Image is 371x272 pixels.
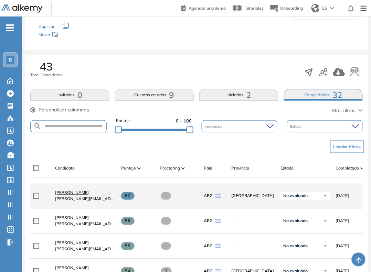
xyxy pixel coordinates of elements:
span: [PERSON_NAME] [55,240,89,246]
span: [DATE] [336,193,349,199]
img: [missing "en.ARROW_ALT" translation] [137,167,141,170]
img: Logo [1,4,43,13]
span: Agendar una demo [189,6,226,11]
span: Personalizar columnas [39,106,89,113]
a: [PERSON_NAME] [55,215,116,221]
span: Más filtros [332,107,356,114]
span: 0 - 100 [176,118,192,124]
button: Cuentas creadas9 [115,89,194,101]
span: Onboarding [280,6,303,11]
span: ES [322,5,328,11]
span: [PERSON_NAME] [55,215,89,220]
span: Estado [290,124,303,129]
span: - [231,218,275,224]
img: Ícono de flecha [324,194,328,198]
span: Provincia [231,165,249,171]
img: [missing "en.ARROW_ALT" translation] [181,167,185,170]
span: Estado [281,165,294,171]
button: Iniciadas2 [199,89,278,101]
span: País [204,165,212,171]
img: world [311,4,320,12]
img: [missing "en.ARROW_ALT" translation] [361,167,364,170]
span: ARG [204,218,213,224]
img: ARG [215,194,221,198]
img: ARG [215,219,221,223]
span: Puntaje [121,165,136,171]
img: ARG [215,244,221,248]
button: Personalizar columnas [30,106,89,113]
span: 67 [121,192,135,200]
span: [PERSON_NAME] [55,265,89,271]
span: Puntaje [116,118,131,124]
span: [PERSON_NAME][EMAIL_ADDRESS][PERSON_NAME][DOMAIN_NAME] [55,221,116,227]
div: Incidencias [202,120,277,132]
span: - [161,192,171,200]
span: [DATE] [336,218,349,224]
img: SEARCH_ALT [33,122,42,131]
span: Duplicar [39,24,54,29]
span: B [9,57,12,63]
span: 56 [121,217,135,225]
a: [PERSON_NAME] [55,240,116,246]
button: Limpiar filtros [330,141,364,153]
span: - [161,217,171,225]
span: [DATE] [336,243,349,249]
img: Ícono de flecha [324,219,328,223]
button: Invitados0 [30,89,109,101]
span: No evaluado [284,243,308,249]
span: - [231,243,275,249]
span: - [161,242,171,250]
span: Incidencias [205,124,224,129]
a: [PERSON_NAME] [55,190,116,196]
span: [GEOGRAPHIC_DATA] [231,193,275,199]
span: 55 [121,242,135,250]
span: ARG [204,243,213,249]
img: Ícono de flecha [324,244,328,248]
span: Proctoring [160,165,180,171]
span: ARG [204,193,213,199]
a: Agendar una demo [181,3,226,12]
img: arrow [330,7,335,10]
img: Menu [358,1,370,15]
span: Total Candidatos [30,72,62,78]
a: [PERSON_NAME] [55,265,116,271]
span: Candidato [55,165,75,171]
span: Completado [336,165,359,171]
button: Completadas32 [284,89,363,101]
i: - [6,27,14,29]
span: [PERSON_NAME][EMAIL_ADDRESS][DOMAIN_NAME] [55,196,116,202]
span: Tutoriales [245,6,264,11]
div: Estado [287,120,363,132]
button: Más filtros [332,107,363,114]
span: No evaluado [284,218,308,224]
span: [PERSON_NAME] [55,190,89,195]
span: 43 [40,61,53,72]
span: [PERSON_NAME][EMAIL_ADDRESS][PERSON_NAME][DOMAIN_NAME] [55,246,116,252]
button: Onboarding [269,1,303,16]
div: Mover [39,29,107,42]
span: No evaluado [284,193,308,199]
